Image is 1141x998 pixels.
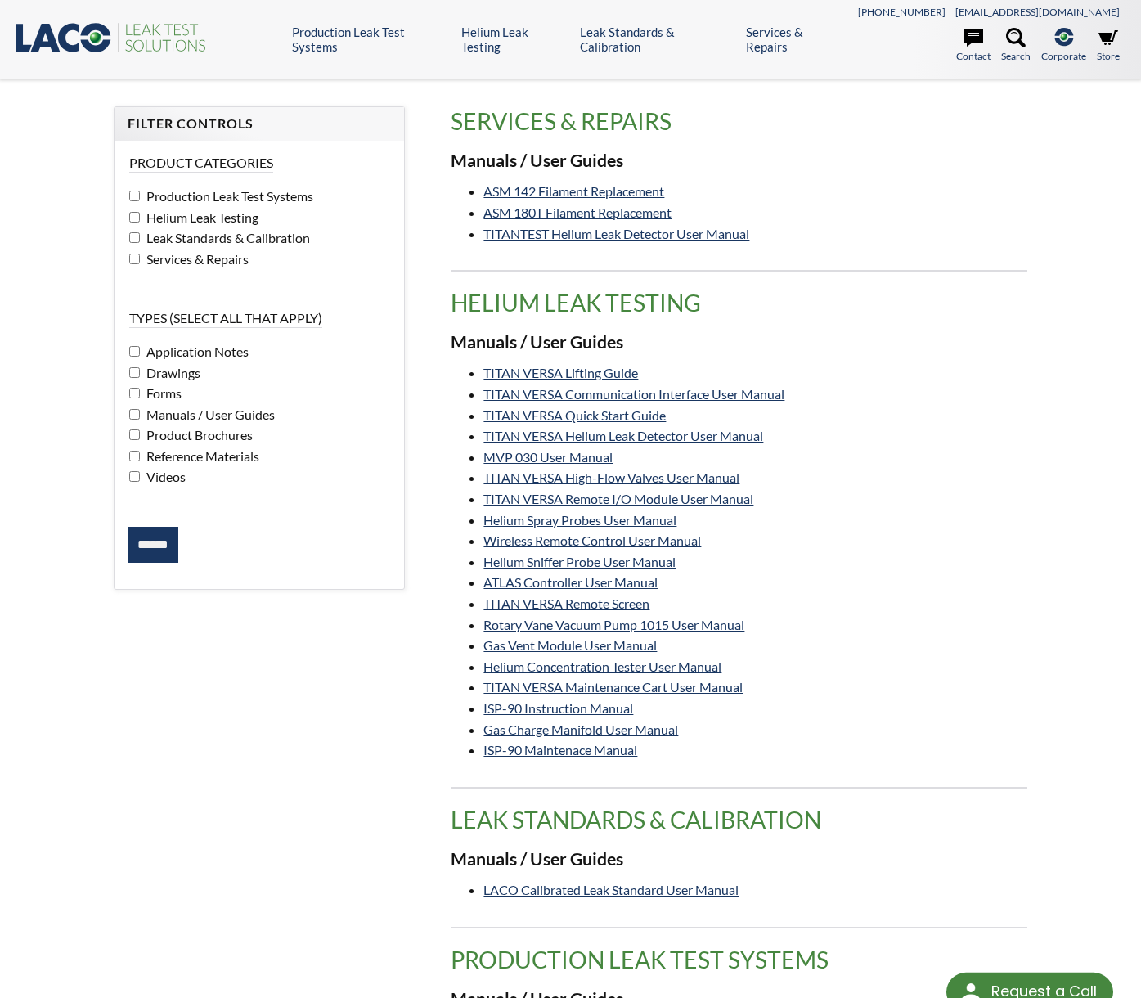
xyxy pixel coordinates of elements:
[128,115,391,133] h4: Filter Controls
[142,427,253,443] span: Product Brochures
[956,28,991,64] a: Contact
[483,183,664,199] a: ASM 142 Filament Replacement
[483,882,739,897] a: LACO Calibrated Leak Standard User Manual
[483,491,753,506] a: TITAN VERSA Remote I/O Module User Manual
[451,289,701,317] span: translation missing: en.product_groups.Helium Leak Testing
[483,205,672,220] a: ASM 180T Filament Replacement
[451,150,1026,173] h3: Manuals / User Guides
[483,659,721,674] a: Helium Concentration Tester User Manual
[483,226,749,241] a: TITANTEST Helium Leak Detector User Manual
[483,386,784,402] a: TITAN VERSA Communication Interface User Manual
[142,251,249,267] span: Services & Repairs
[1097,28,1120,64] a: Store
[129,309,322,328] legend: Types (select all that apply)
[142,188,313,204] span: Production Leak Test Systems
[129,471,140,482] input: Videos
[483,700,633,716] a: ISP-90 Instruction Manual
[746,25,845,54] a: Services & Repairs
[129,367,140,378] input: Drawings
[483,533,701,548] a: Wireless Remote Control User Manual
[461,25,568,54] a: Helium Leak Testing
[292,25,449,54] a: Production Leak Test Systems
[451,107,672,135] span: translation missing: en.product_groups.Services & Repairs
[483,637,657,653] a: Gas Vent Module User Manual
[483,470,739,485] a: TITAN VERSA High-Flow Valves User Manual
[451,331,1026,354] h3: Manuals / User Guides
[483,722,678,737] a: Gas Charge Manifold User Manual
[142,407,275,422] span: Manuals / User Guides
[483,574,658,590] a: ATLAS Controller User Manual
[1041,48,1086,64] span: Corporate
[483,428,763,443] a: TITAN VERSA Helium Leak Detector User Manual
[129,212,140,223] input: Helium Leak Testing
[129,154,273,173] legend: Product Categories
[142,365,200,380] span: Drawings
[483,679,743,695] a: TITAN VERSA Maintenance Cart User Manual
[483,512,676,528] a: Helium Spray Probes User Manual
[129,451,140,461] input: Reference Materials
[142,344,249,359] span: Application Notes
[142,469,186,484] span: Videos
[142,448,259,464] span: Reference Materials
[142,385,182,401] span: Forms
[451,848,1026,871] h3: Manuals / User Guides
[142,230,310,245] span: Leak Standards & Calibration
[483,617,744,632] a: Rotary Vane Vacuum Pump 1015 User Manual
[129,346,140,357] input: Application Notes
[483,742,637,757] a: ISP-90 Maintenace Manual
[483,554,676,569] a: Helium Sniffer Probe User Manual
[129,254,140,264] input: Services & Repairs
[451,946,829,973] span: translation missing: en.product_groups.Production Leak Test Systems
[129,232,140,243] input: Leak Standards & Calibration
[1001,28,1031,64] a: Search
[129,191,140,201] input: Production Leak Test Systems
[580,25,734,54] a: Leak Standards & Calibration
[129,429,140,440] input: Product Brochures
[858,6,946,18] a: [PHONE_NUMBER]
[129,388,140,398] input: Forms
[483,449,613,465] a: MVP 030 User Manual
[483,407,666,423] a: TITAN VERSA Quick Start Guide
[955,6,1120,18] a: [EMAIL_ADDRESS][DOMAIN_NAME]
[483,596,649,611] a: TITAN VERSA Remote Screen
[451,806,821,834] span: translation missing: en.product_groups.Leak Standards & Calibration
[142,209,258,225] span: Helium Leak Testing
[129,409,140,420] input: Manuals / User Guides
[483,365,638,380] a: TITAN VERSA Lifting Guide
